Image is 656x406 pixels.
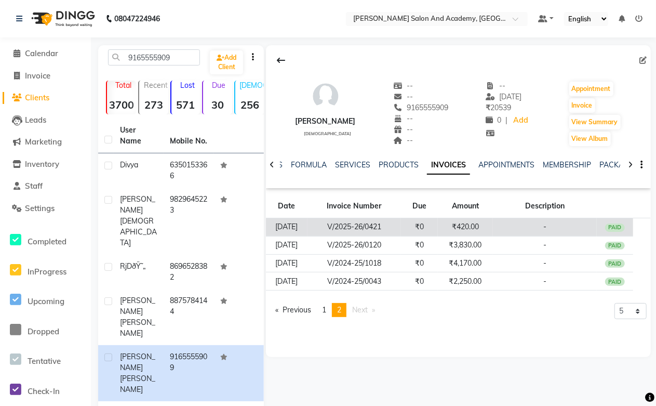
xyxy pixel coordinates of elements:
a: Add [512,113,530,128]
span: - [543,222,546,231]
span: [DEMOGRAPHIC_DATA] [304,131,351,136]
strong: 3700 [107,98,136,111]
span: Next [352,305,368,315]
span: [PERSON_NAME] [120,374,155,394]
div: [PERSON_NAME] [296,116,356,127]
span: Tentative [28,356,61,366]
td: 9165555909 [164,345,213,401]
a: Clients [3,92,88,104]
span: [PERSON_NAME] [120,352,155,372]
td: [DATE] [266,218,307,237]
th: Amount [438,194,493,218]
td: 8696528382 [164,255,213,289]
img: avatar [310,81,341,112]
td: [DATE] [266,272,307,291]
span: Invoice [25,71,50,81]
a: Calendar [3,48,88,60]
td: 6350153366 [164,153,213,188]
b: 08047224946 [114,4,160,33]
th: Description [493,194,597,218]
th: Date [266,194,307,218]
span: Check-In [28,386,60,396]
span: Marketing [25,137,62,147]
td: 8875784144 [164,289,213,345]
strong: 571 [171,98,200,111]
span: [PERSON_NAME] [120,194,155,215]
td: V/2025-26/0120 [307,236,401,254]
span: Completed [28,237,66,246]
span: 0 [486,115,501,125]
span: -- [393,114,413,123]
span: 1 [322,305,326,315]
a: APPOINTMENTS [478,160,534,169]
span: 20539 [486,103,511,112]
a: Leads [3,114,88,126]
p: Recent [143,81,168,90]
a: FORMULA [291,160,327,169]
span: -- [393,92,413,101]
th: Invoice Number [307,194,401,218]
td: V/2024-25/1018 [307,254,401,272]
div: PAID [605,242,625,250]
p: [DEMOGRAPHIC_DATA] [239,81,264,90]
a: MEMBERSHIP [543,160,591,169]
img: logo [26,4,98,33]
span: -- [393,81,413,90]
div: Back to Client [270,50,292,70]
button: Appointment [569,82,613,96]
a: Previous [270,303,316,317]
span: [PERSON_NAME] [120,296,155,316]
strong: 256 [235,98,264,111]
td: [DATE] [266,254,307,272]
a: SERVICES [335,160,370,169]
td: ₹0 [401,254,438,272]
button: View Summary [569,115,621,129]
span: [DEMOGRAPHIC_DATA] [120,216,157,247]
span: -- [393,125,413,134]
span: - [543,258,546,268]
button: View Album [569,132,611,146]
th: Due [401,194,438,218]
span: InProgress [28,267,66,277]
td: ₹4,170.00 [438,254,493,272]
a: Marketing [3,136,88,148]
p: Total [111,81,136,90]
td: [DATE] [266,236,307,254]
span: [PERSON_NAME] [120,318,155,338]
div: PAID [605,278,625,286]
td: ₹2,250.00 [438,272,493,291]
span: ₹ [486,103,490,112]
span: Clients [25,93,49,102]
td: V/2025-26/0421 [307,218,401,237]
span: 9165555909 [393,103,448,112]
th: User Name [114,119,164,153]
p: Due [205,81,232,90]
a: INVOICES [427,156,470,175]
span: Inventory [25,159,59,169]
th: Mobile No. [164,119,213,153]
td: ₹3,830.00 [438,236,493,254]
span: | [505,115,507,126]
a: Inventory [3,159,88,171]
span: Rj [120,261,127,271]
span: - [543,240,546,250]
td: ₹0 [401,218,438,237]
span: Divya [120,160,138,169]
a: Staff [3,180,88,192]
nav: Pagination [270,303,381,317]
a: PRODUCTS [379,160,419,169]
a: Invoice [3,70,88,82]
span: Calendar [25,48,58,58]
span: [DATE] [486,92,521,101]
span: -- [393,136,413,145]
td: ₹420.00 [438,218,493,237]
span: Dropped [28,326,59,336]
a: Settings [3,203,88,215]
strong: 30 [203,98,232,111]
div: PAID [605,224,625,232]
input: Search by Name/Mobile/Email/Code [108,49,200,66]
span: Leads [25,115,46,125]
td: ₹0 [401,272,438,291]
span: 2 [337,305,341,315]
div: PAID [605,259,625,268]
